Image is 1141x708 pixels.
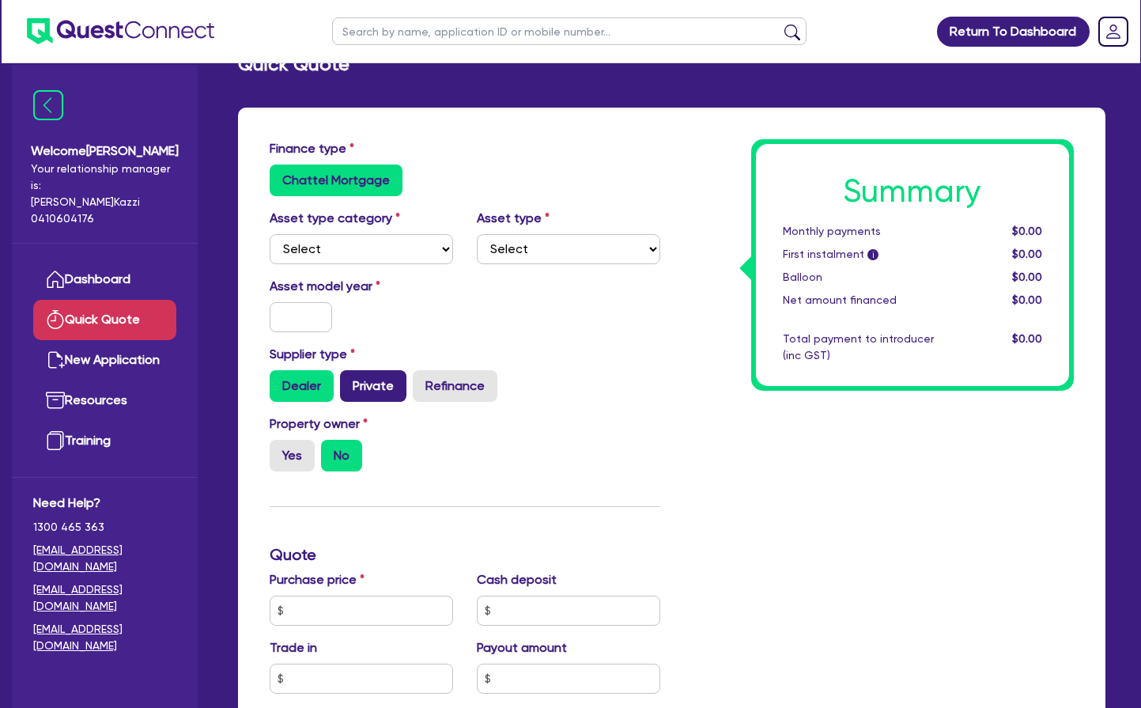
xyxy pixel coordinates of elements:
div: Total payment to introducer (inc GST) [771,331,960,364]
input: Search by name, application ID or mobile number... [332,17,807,45]
img: icon-menu-close [33,90,63,120]
div: First instalment [771,246,960,263]
span: Welcome [PERSON_NAME] [31,142,179,161]
a: [EMAIL_ADDRESS][DOMAIN_NAME] [33,621,176,654]
label: Trade in [270,638,317,657]
a: Resources [33,381,176,421]
label: Dealer [270,370,334,402]
label: Payout amount [477,638,567,657]
label: Yes [270,440,315,471]
label: Refinance [413,370,497,402]
div: Monthly payments [771,223,960,240]
div: Balloon [771,269,960,286]
label: Cash deposit [477,570,557,589]
div: Net amount financed [771,292,960,309]
a: [EMAIL_ADDRESS][DOMAIN_NAME] [33,581,176,615]
label: Purchase price [270,570,365,589]
a: Return To Dashboard [937,17,1090,47]
span: $0.00 [1012,293,1042,306]
span: $0.00 [1012,332,1042,345]
label: Asset type category [270,209,400,228]
label: No [321,440,362,471]
h3: Quote [270,545,660,564]
span: 1300 465 363 [33,519,176,536]
h1: Summary [783,172,1043,210]
span: Need Help? [33,494,176,513]
a: New Application [33,340,176,381]
img: new-application [46,350,65,369]
label: Finance type [270,139,354,158]
a: [EMAIL_ADDRESS][DOMAIN_NAME] [33,542,176,575]
a: Dashboard [33,259,176,300]
label: Asset type [477,209,550,228]
img: quick-quote [46,310,65,329]
label: Property owner [270,415,368,434]
h2: Quick Quote [238,53,349,76]
span: Your relationship manager is: [PERSON_NAME] Kazzi 0410604176 [31,161,179,227]
img: resources [46,391,65,410]
label: Supplier type [270,345,355,364]
img: quest-connect-logo-blue [27,18,214,44]
label: Chattel Mortgage [270,165,402,196]
label: Asset model year [258,277,465,296]
a: Training [33,421,176,461]
span: i [867,249,878,260]
span: $0.00 [1012,248,1042,260]
a: Dropdown toggle [1093,11,1134,52]
a: Quick Quote [33,300,176,340]
img: training [46,431,65,450]
span: $0.00 [1012,225,1042,237]
label: Private [340,370,406,402]
span: $0.00 [1012,271,1042,283]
